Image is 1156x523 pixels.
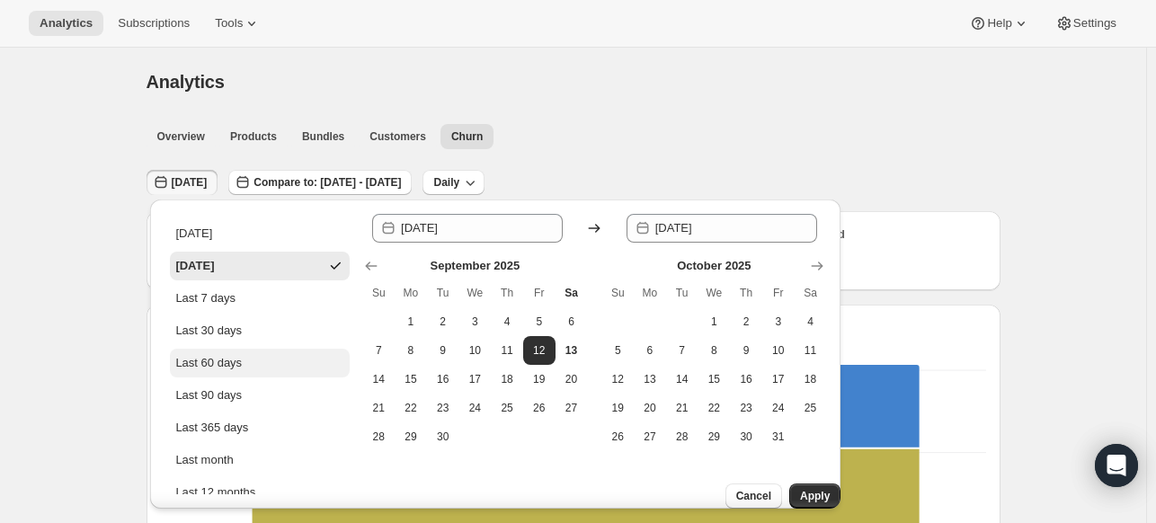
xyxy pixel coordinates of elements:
div: Last 60 days [175,354,242,372]
button: Thursday October 30 2025 [730,422,762,451]
span: Mo [402,286,420,300]
button: Help [958,11,1040,36]
span: 20 [563,372,581,386]
button: Tuesday September 23 2025 [427,394,459,422]
span: 20 [641,401,659,415]
span: 29 [402,430,420,444]
button: Sunday September 14 2025 [362,365,395,394]
button: Tuesday October 14 2025 [666,365,698,394]
button: [DATE] [170,252,350,280]
span: 30 [737,430,755,444]
th: Sunday [601,279,634,307]
span: We [467,286,485,300]
button: Wednesday October 29 2025 [698,422,731,451]
button: Sunday September 21 2025 [362,394,395,422]
span: 23 [737,401,755,415]
button: Friday October 10 2025 [762,336,795,365]
button: Sunday September 7 2025 [362,336,395,365]
button: Monday October 13 2025 [634,365,666,394]
button: Friday October 3 2025 [762,307,795,336]
span: Su [609,286,627,300]
span: 23 [434,401,452,415]
button: Daily [422,170,485,195]
div: Last 7 days [175,289,236,307]
button: Saturday October 18 2025 [795,365,827,394]
button: Wednesday September 24 2025 [459,394,492,422]
span: 7 [673,343,691,358]
span: 10 [467,343,485,358]
span: 4 [802,315,820,329]
span: 9 [737,343,755,358]
button: Subscriptions [107,11,200,36]
span: Tu [434,286,452,300]
span: 13 [641,372,659,386]
button: Monday September 22 2025 [395,394,427,422]
button: Thursday October 23 2025 [730,394,762,422]
span: Apply [800,489,830,503]
button: Tuesday October 28 2025 [666,422,698,451]
button: Tools [204,11,271,36]
span: 5 [530,315,548,329]
button: Last 30 days [170,316,350,345]
button: Today Saturday September 13 2025 [556,336,588,365]
span: Subscriptions [118,16,190,31]
span: 27 [641,430,659,444]
span: 12 [609,372,627,386]
button: Saturday October 11 2025 [795,336,827,365]
button: Sunday September 28 2025 [362,422,395,451]
span: Fr [769,286,787,300]
span: Th [737,286,755,300]
button: Friday October 17 2025 [762,365,795,394]
button: Apply [789,483,840,509]
span: 22 [706,401,724,415]
span: 6 [563,315,581,329]
p: Reactivated [779,226,986,244]
button: Cancel [725,483,782,509]
button: Last 365 days [170,413,350,442]
button: Wednesday October 1 2025 [698,307,731,336]
span: 31 [769,430,787,444]
button: Monday October 27 2025 [634,422,666,451]
button: Sunday October 19 2025 [601,394,634,422]
span: 15 [706,372,724,386]
button: Last 90 days [170,381,350,410]
button: Sunday October 5 2025 [601,336,634,365]
button: Thursday September 25 2025 [491,394,523,422]
span: 29 [706,430,724,444]
span: 14 [369,372,387,386]
span: 1 [402,315,420,329]
button: Friday September 19 2025 [523,365,556,394]
span: Th [498,286,516,300]
button: Monday October 6 2025 [634,336,666,365]
div: Last 30 days [175,322,242,340]
span: 4 [498,315,516,329]
span: Tu [673,286,691,300]
th: Monday [634,279,666,307]
span: Tools [215,16,243,31]
span: Mo [641,286,659,300]
span: 28 [369,430,387,444]
button: Friday October 31 2025 [762,422,795,451]
button: Start of range Friday September 12 2025 [523,336,556,365]
span: 9 [434,343,452,358]
span: 18 [498,372,516,386]
th: Thursday [491,279,523,307]
span: 24 [769,401,787,415]
span: 21 [673,401,691,415]
button: Wednesday September 17 2025 [459,365,492,394]
button: Friday September 5 2025 [523,307,556,336]
button: Last month [170,446,350,474]
span: Sa [563,286,581,300]
th: Tuesday [427,279,459,307]
span: 14 [673,372,691,386]
span: Churn [451,129,483,144]
span: Analytics [40,16,93,31]
span: Compare to: [DATE] - [DATE] [253,175,401,190]
button: Wednesday October 15 2025 [698,365,731,394]
button: Monday September 1 2025 [395,307,427,336]
button: Monday September 8 2025 [395,336,427,365]
th: Monday [395,279,427,307]
button: Thursday October 9 2025 [730,336,762,365]
span: Customers [369,129,426,144]
span: 7 [369,343,387,358]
